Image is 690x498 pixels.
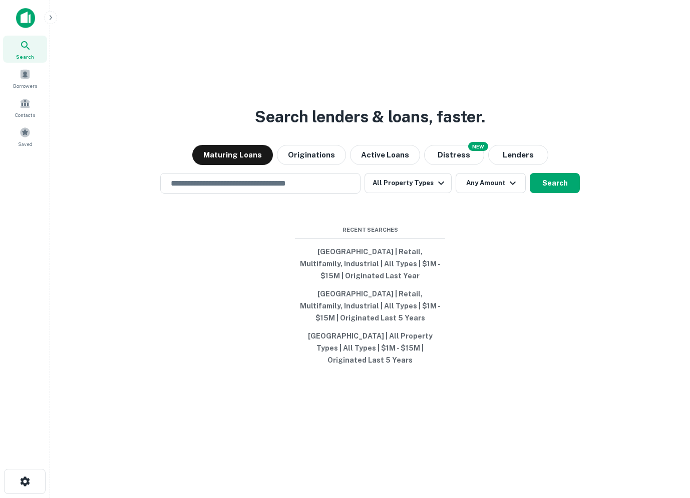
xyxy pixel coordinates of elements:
a: Borrowers [3,65,47,92]
img: capitalize-icon.png [16,8,35,28]
div: NEW [468,142,488,151]
span: Search [16,53,34,61]
button: Search distressed loans with lien and other non-mortgage details. [424,145,484,165]
a: Contacts [3,94,47,121]
a: Saved [3,123,47,150]
span: Recent Searches [295,226,445,234]
span: Contacts [15,111,35,119]
button: Lenders [488,145,548,165]
iframe: Chat Widget [640,418,690,466]
button: Originations [277,145,346,165]
h3: Search lenders & loans, faster. [255,105,485,129]
button: Search [530,173,580,193]
span: Saved [18,140,33,148]
button: Any Amount [456,173,526,193]
button: [GEOGRAPHIC_DATA] | Retail, Multifamily, Industrial | All Types | $1M - $15M | Originated Last Year [295,243,445,285]
span: Borrowers [13,82,37,90]
button: [GEOGRAPHIC_DATA] | All Property Types | All Types | $1M - $15M | Originated Last 5 Years [295,327,445,369]
button: All Property Types [365,173,452,193]
button: Active Loans [350,145,420,165]
button: Maturing Loans [192,145,273,165]
a: Search [3,36,47,63]
button: [GEOGRAPHIC_DATA] | Retail, Multifamily, Industrial | All Types | $1M - $15M | Originated Last 5 ... [295,285,445,327]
